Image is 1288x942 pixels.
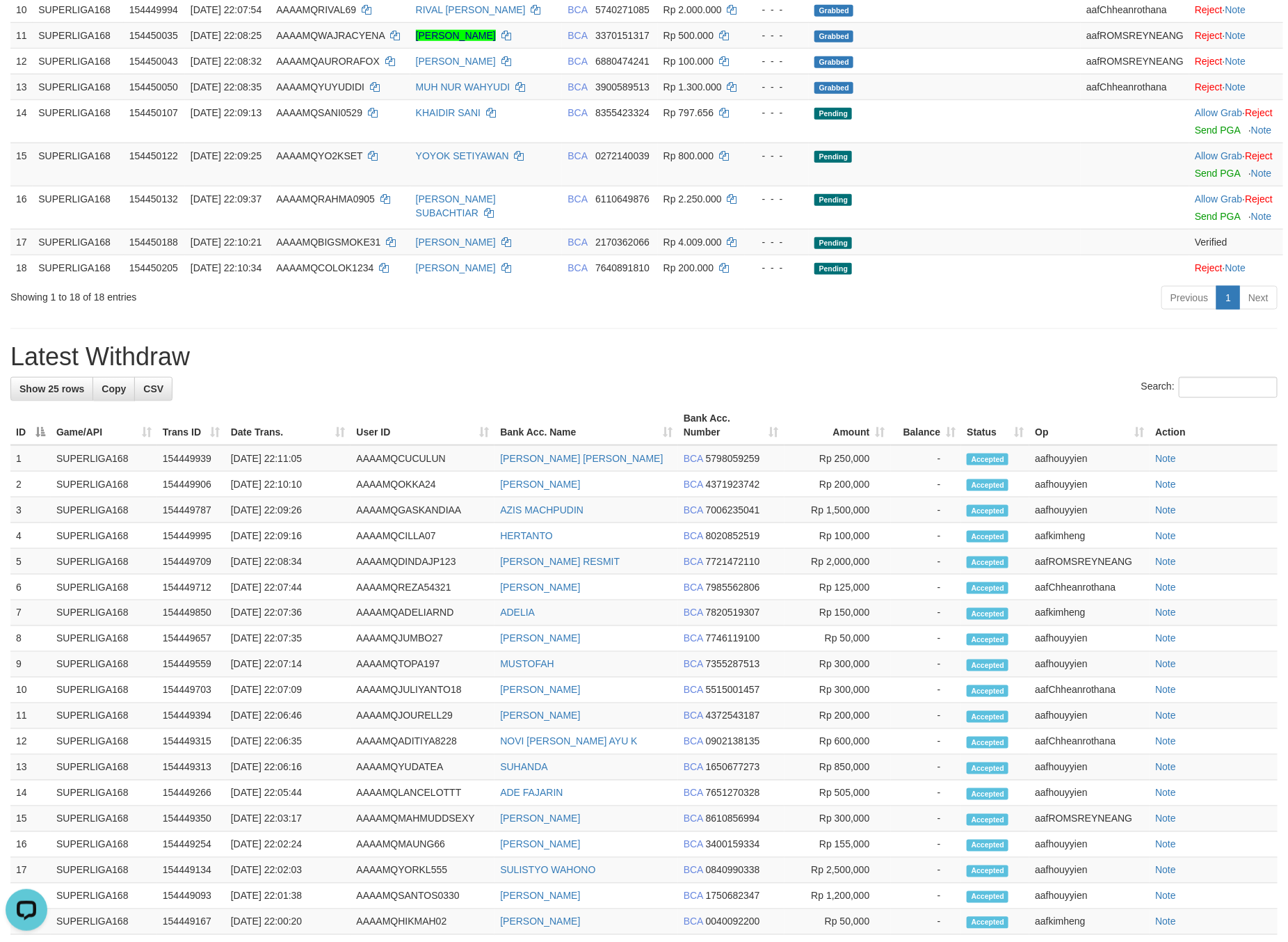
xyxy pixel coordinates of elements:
[961,406,1029,445] th: Status: activate to sort column ascending
[1225,56,1246,67] a: Note
[1155,453,1176,464] a: Note
[1189,229,1283,255] td: Verified
[276,262,373,273] span: AAAAMQCOLOK1234
[1029,549,1150,575] td: aafROMSREYNEANG
[191,30,261,41] span: [DATE] 22:08:25
[1239,286,1278,310] a: Next
[33,74,123,99] td: SUPERLIGA168
[157,445,225,472] td: 154449939
[1195,150,1242,161] a: Allow Grab
[416,30,496,41] a: [PERSON_NAME]
[706,479,760,490] span: Copy 4371923742 to clipboard
[891,549,962,575] td: -
[225,600,351,626] td: [DATE] 22:07:36
[684,633,703,644] span: BCA
[750,235,804,249] div: - - -
[891,575,962,600] td: -
[814,5,853,17] span: Grabbed
[276,4,356,15] span: AAAAMQRIVAL69
[500,685,580,696] a: [PERSON_NAME]
[1141,377,1278,398] label: Search:
[750,192,804,206] div: - - -
[33,255,123,280] td: SUPERLIGA168
[10,497,51,523] td: 3
[1195,193,1245,205] span: ·
[129,81,178,93] span: 154450050
[814,31,853,42] span: Grabbed
[750,261,804,275] div: - - -
[500,479,580,490] a: [PERSON_NAME]
[706,633,760,644] span: Copy 7746119100 to clipboard
[684,582,703,593] span: BCA
[784,523,891,549] td: Rp 100,000
[33,229,123,255] td: SUPERLIGA168
[891,445,962,472] td: -
[134,377,172,401] a: CSV
[351,523,494,549] td: AAAAMQCILLA07
[1155,556,1176,567] a: Note
[706,530,760,541] span: Copy 8020852519 to clipboard
[1245,150,1273,161] a: Reject
[567,193,587,205] span: BCA
[225,472,351,497] td: [DATE] 22:10:10
[1189,255,1283,280] td: ·
[784,575,891,600] td: Rp 125,000
[157,472,225,497] td: 154449906
[1195,168,1240,179] a: Send PGA
[967,479,1008,491] span: Accepted
[129,193,178,205] span: 154450132
[51,549,157,575] td: SUPERLIGA168
[814,56,853,68] span: Grabbed
[891,406,962,445] th: Balance: activate to sort column ascending
[1189,74,1283,99] td: ·
[276,81,364,93] span: AAAAMQYUYUDIDI
[10,343,1278,371] h1: Latest Withdraw
[967,634,1008,646] span: Accepted
[276,193,375,205] span: AAAAMQRAHMA0905
[1195,107,1242,118] a: Allow Grab
[51,575,157,600] td: SUPERLIGA168
[351,652,494,678] td: AAAAMQTOPA197
[595,107,650,118] span: Copy 8355423324 to clipboard
[51,497,157,523] td: SUPERLIGA168
[129,56,178,67] span: 154450043
[500,865,595,876] a: SULISTYO WAHONO
[10,255,33,280] td: 18
[567,150,587,161] span: BCA
[351,472,494,497] td: AAAAMQOKKA24
[891,523,962,549] td: -
[1155,839,1176,850] a: Note
[1029,523,1150,549] td: aafkimheng
[1155,659,1176,670] a: Note
[814,108,852,120] span: Pending
[1155,788,1176,799] a: Note
[750,106,804,120] div: - - -
[276,30,385,41] span: AAAAMQWAJRACYENA
[1029,600,1150,626] td: aafkimheng
[500,916,580,927] a: [PERSON_NAME]
[51,652,157,678] td: SUPERLIGA168
[276,107,362,118] span: AAAAMQSANI0529
[684,530,703,541] span: BCA
[6,6,47,47] button: Open LiveChat chat widget
[225,445,351,472] td: [DATE] 22:11:05
[129,262,178,273] span: 154450205
[129,4,178,15] span: 154449994
[225,652,351,678] td: [DATE] 22:07:14
[191,193,261,205] span: [DATE] 22:09:37
[1155,530,1176,541] a: Note
[1150,406,1278,445] th: Action
[1155,891,1176,902] a: Note
[33,48,123,74] td: SUPERLIGA168
[157,575,225,600] td: 154449712
[500,891,580,902] a: [PERSON_NAME]
[1189,99,1283,143] td: ·
[814,151,852,163] span: Pending
[967,660,1008,671] span: Accepted
[1195,30,1223,41] a: Reject
[157,549,225,575] td: 154449709
[157,523,225,549] td: 154449995
[663,4,722,15] span: Rp 2.000.000
[684,556,703,567] span: BCA
[706,659,760,670] span: Copy 7355287513 to clipboard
